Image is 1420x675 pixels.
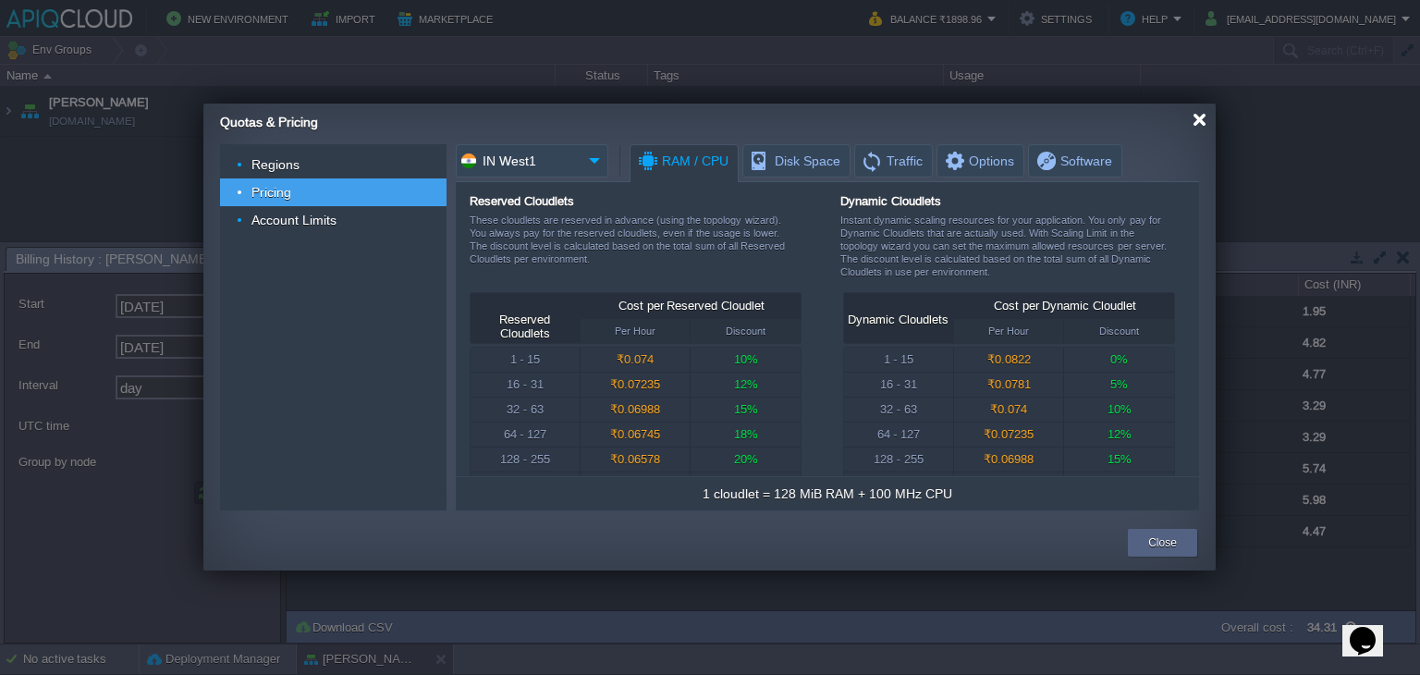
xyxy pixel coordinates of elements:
[954,423,1063,447] div: ₹0.07235
[691,373,801,397] div: 12%
[954,398,1063,422] div: ₹0.074
[844,348,953,372] div: 1 - 15
[1064,398,1174,422] div: 10%
[844,448,953,472] div: 128 - 255
[471,448,580,472] div: 128 - 255
[581,319,690,343] div: Per Hour
[844,472,953,497] div: 256 - ∞
[691,448,801,472] div: 20%
[691,398,801,422] div: 15%
[954,348,1063,372] div: ₹0.0822
[250,184,294,201] a: Pricing
[581,398,690,422] div: ₹0.06988
[636,145,728,178] span: RAM / CPU
[470,194,803,208] div: Reserved Cloudlets
[250,156,302,173] a: Regions
[1064,373,1174,397] div: 5%
[581,472,690,497] div: ₹0.06165
[954,472,1063,497] div: ₹0.06578
[1148,534,1177,552] button: Close
[691,348,801,372] div: 10%
[581,348,690,372] div: ₹0.074
[1064,423,1174,447] div: 12%
[1064,319,1174,343] div: Discount
[1064,348,1174,372] div: 0%
[703,485,951,503] div: 1 cloudlet = 128 MiB RAM + 100 MHz CPU
[471,472,580,497] div: 256 - ∞
[471,348,580,372] div: 1 - 15
[848,313,949,326] div: Dynamic Cloudlets
[471,373,580,397] div: 16 - 31
[691,423,801,447] div: 18%
[954,373,1063,397] div: ₹0.0781
[840,214,1174,292] div: Instant dynamic scaling resources for your application. You only pay for Dynamic Cloudlets that a...
[581,373,690,397] div: ₹0.07235
[1342,601,1402,657] iframe: chat widget
[581,293,802,319] div: Cost per Reserved Cloudlet
[474,313,575,340] div: Reserved Cloudlets
[220,115,318,129] span: Quotas & Pricing
[250,212,339,228] a: Account Limits
[861,145,923,177] span: Traffic
[581,448,690,472] div: ₹0.06578
[844,373,953,397] div: 16 - 31
[1064,472,1174,497] div: 20%
[844,398,953,422] div: 32 - 63
[1064,448,1174,472] div: 15%
[943,145,1014,177] span: Options
[691,319,801,343] div: Discount
[844,423,953,447] div: 64 - 127
[1034,145,1112,177] span: Software
[749,145,840,177] span: Disk Space
[954,319,1063,343] div: Per Hour
[581,423,690,447] div: ₹0.06745
[470,214,803,279] div: These cloudlets are reserved in advance (using the topology wizard). You always pay for the reser...
[471,423,580,447] div: 64 - 127
[955,293,1175,319] div: Cost per Dynamic Cloudlet
[840,194,1174,208] div: Dynamic Cloudlets
[471,398,580,422] div: 32 - 63
[954,448,1063,472] div: ₹0.06988
[691,472,801,497] div: 25%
